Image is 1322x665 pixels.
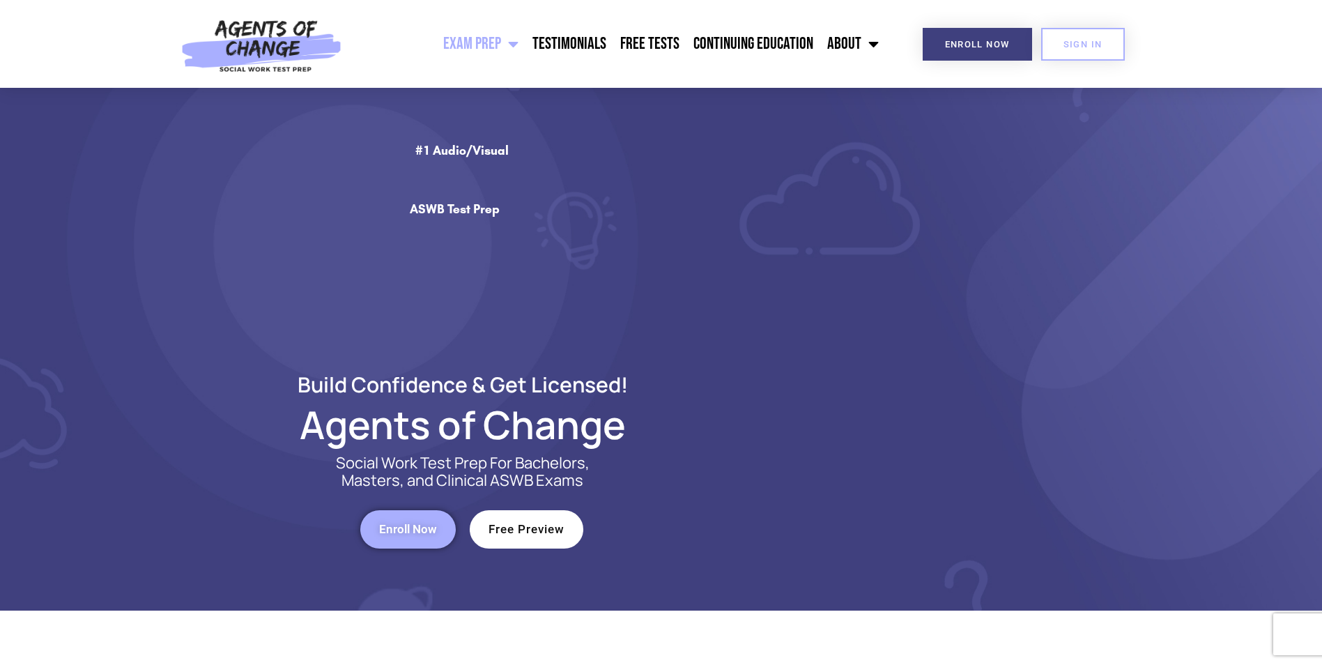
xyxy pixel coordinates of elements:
span: Free Preview [489,523,564,535]
a: Enroll Now [923,28,1032,61]
a: Free Tests [613,26,686,61]
a: Testimonials [525,26,613,61]
span: Enroll Now [379,523,437,535]
a: Continuing Education [686,26,820,61]
a: Exam Prep [436,26,525,61]
div: #1 Audio/Visual ASWB Test Prep [410,143,514,367]
h2: Build Confidence & Get Licensed! [264,374,661,395]
a: SIGN IN [1041,28,1125,61]
h2: Agents of Change [264,408,661,441]
a: Enroll Now [360,510,456,549]
a: About [820,26,886,61]
span: SIGN IN [1063,40,1102,49]
p: Social Work Test Prep For Bachelors, Masters, and Clinical ASWB Exams [320,454,606,489]
nav: Menu [349,26,886,61]
img: Website Image 1 (1) [721,88,999,611]
span: Enroll Now [945,40,1010,49]
a: Free Preview [470,510,583,549]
